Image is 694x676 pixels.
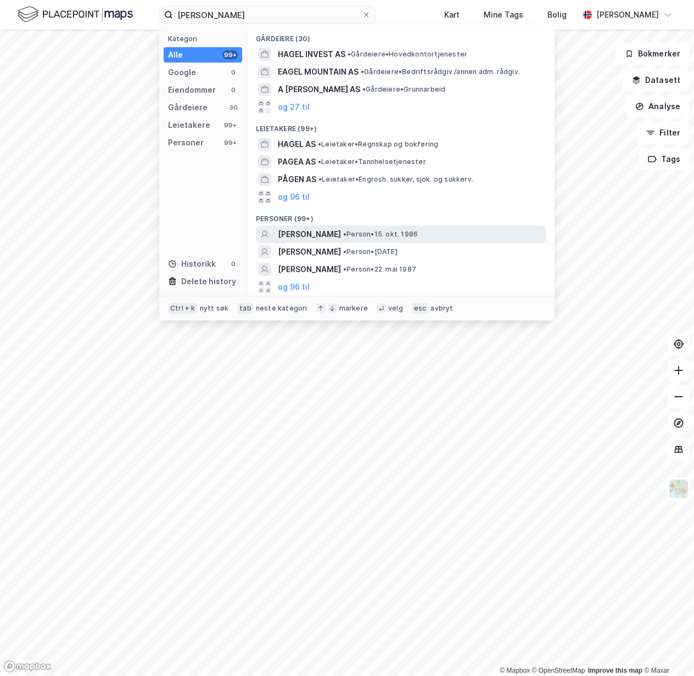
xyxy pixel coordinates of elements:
span: • [318,175,322,183]
div: Delete history [181,275,236,288]
img: Z [668,478,689,499]
div: 99+ [222,121,238,129]
span: HAGEL INVEST AS [278,48,345,61]
div: Ctrl + k [168,303,198,314]
button: Tags [639,148,690,170]
div: nytt søk [200,304,229,313]
a: Mapbox homepage [3,660,52,673]
div: Kart [444,8,460,21]
span: HAGEL AS [278,138,316,151]
div: 0 [229,86,238,94]
div: Personer [168,136,204,149]
button: Bokmerker [615,43,690,65]
span: EAGEL MOUNTAIN AS [278,65,359,78]
div: Gårdeiere [168,101,208,114]
div: avbryt [430,304,453,313]
span: [PERSON_NAME] [278,245,341,258]
iframe: Chat Widget [639,623,694,676]
span: • [362,85,366,93]
div: Mine Tags [484,8,523,21]
div: Kategori [168,35,242,43]
span: PÅGEN AS [278,173,316,186]
button: og 27 til [278,100,310,114]
span: Leietaker • Regnskap og bokføring [318,140,438,149]
div: Leietakere [168,119,210,132]
span: A [PERSON_NAME] AS [278,83,360,96]
button: Analyse [626,95,690,117]
span: Person • 15. okt. 1986 [343,230,418,239]
span: Person • 22. mai 1987 [343,265,416,274]
img: logo.f888ab2527a4732fd821a326f86c7f29.svg [18,5,133,24]
a: Improve this map [588,667,642,674]
span: • [318,157,321,166]
div: 99+ [222,50,238,59]
span: Gårdeiere • Grunnarbeid [362,85,445,94]
a: OpenStreetMap [532,667,585,674]
button: Filter [637,122,690,144]
div: esc [412,303,429,314]
span: [PERSON_NAME] [278,228,341,241]
span: • [348,50,351,58]
div: tab [237,303,254,314]
div: Google [168,66,196,79]
div: Leietakere (99+) [247,116,555,136]
span: • [361,67,364,76]
div: 99+ [222,138,238,147]
span: Person • [DATE] [343,247,398,256]
input: Søk på adresse, matrikkel, gårdeiere, leietakere eller personer [173,7,362,23]
span: • [318,140,321,148]
div: Kontrollprogram for chat [639,623,694,676]
div: 0 [229,260,238,268]
a: Mapbox [500,667,530,674]
span: • [343,265,346,273]
div: Bolig [547,8,567,21]
span: [PERSON_NAME] [278,263,341,276]
button: Datasett [623,69,690,91]
button: og 96 til [278,190,310,204]
div: Personer (99+) [247,206,555,226]
span: Gårdeiere • Bedriftsrådgiv./annen adm. rådgiv. [361,67,520,76]
span: • [343,247,346,256]
div: Alle [168,48,183,61]
button: og 96 til [278,280,310,294]
div: [PERSON_NAME] [596,8,659,21]
span: Leietaker • Tannhelsetjenester [318,157,426,166]
div: 30 [229,103,238,112]
div: Historikk [168,257,216,271]
span: • [343,230,346,238]
div: Gårdeiere (30) [247,26,555,46]
div: markere [339,304,368,313]
div: velg [388,304,403,313]
div: Eiendommer [168,83,216,97]
div: 0 [229,68,238,77]
span: PAGEA AS [278,155,316,168]
div: neste kategori [256,304,307,313]
span: Leietaker • Engrosh. sukker, sjok. og sukkerv. [318,175,473,184]
span: Gårdeiere • Hovedkontortjenester [348,50,467,59]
